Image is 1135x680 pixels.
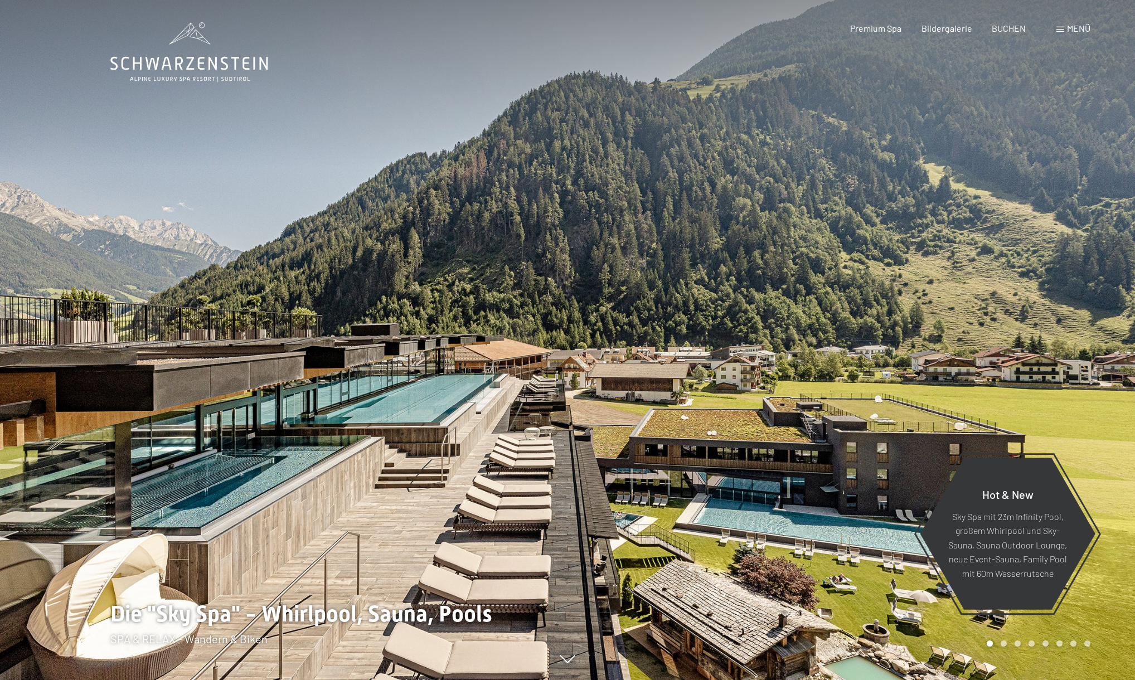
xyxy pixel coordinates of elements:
[983,640,1090,647] div: Carousel Pagination
[987,640,993,647] div: Carousel Page 1 (Current Slide)
[1084,640,1090,647] div: Carousel Page 8
[850,23,901,33] a: Premium Spa
[992,23,1026,33] a: BUCHEN
[1001,640,1007,647] div: Carousel Page 2
[1070,640,1076,647] div: Carousel Page 7
[1067,23,1090,33] span: Menü
[1056,640,1063,647] div: Carousel Page 6
[1029,640,1035,647] div: Carousel Page 4
[1042,640,1049,647] div: Carousel Page 5
[919,457,1096,610] a: Hot & New Sky Spa mit 23m Infinity Pool, großem Whirlpool und Sky-Sauna, Sauna Outdoor Lounge, ne...
[947,509,1068,580] p: Sky Spa mit 23m Infinity Pool, großem Whirlpool und Sky-Sauna, Sauna Outdoor Lounge, neue Event-S...
[982,487,1034,501] span: Hot & New
[1015,640,1021,647] div: Carousel Page 3
[921,23,972,33] a: Bildergalerie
